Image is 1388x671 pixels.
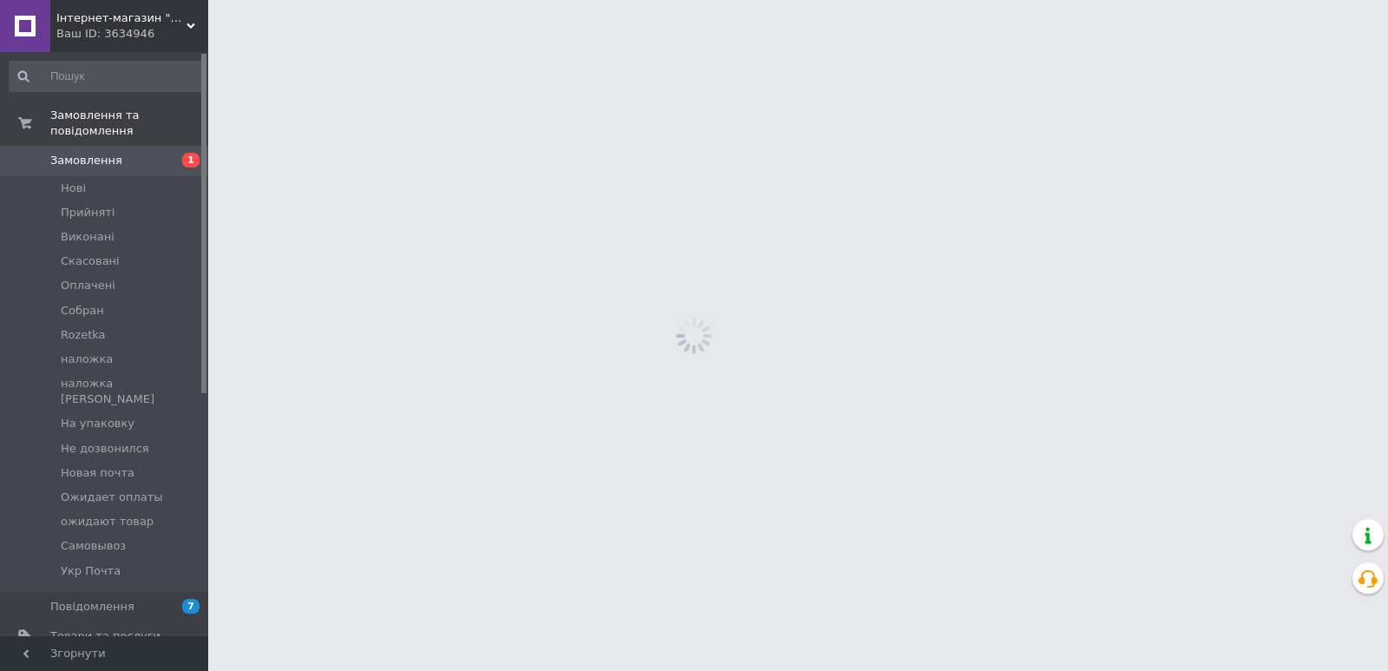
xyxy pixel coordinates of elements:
span: На упаковку [61,416,134,431]
span: Оплачені [61,278,115,293]
span: Товари та послуги [50,628,160,644]
span: Повідомлення [50,599,134,615]
span: Самовывоз [61,538,126,554]
span: 7 [182,599,200,614]
span: ожидают товар [61,514,154,530]
span: Укр Почта [61,563,121,579]
span: Нові [61,181,86,196]
span: Інтернет-магазин "Електроніка" [56,10,187,26]
span: наложка [PERSON_NAME] [61,376,203,407]
span: Новая почта [61,465,134,481]
span: Не дозвонился [61,441,149,457]
input: Пошук [9,61,205,92]
span: Замовлення [50,153,122,168]
span: Скасовані [61,253,120,269]
span: Прийняті [61,205,115,220]
span: Ожидает оплаты [61,490,163,505]
span: Cобран [61,303,104,319]
span: Виконані [61,229,115,245]
div: Ваш ID: 3634946 [56,26,208,42]
span: 1 [182,153,200,168]
span: наложка [61,352,113,367]
span: Rozetka [61,327,106,343]
span: Замовлення та повідомлення [50,108,208,139]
